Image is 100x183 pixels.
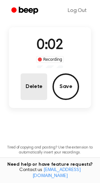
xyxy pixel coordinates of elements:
[61,3,93,19] a: Log Out
[33,168,81,178] a: [EMAIL_ADDRESS][DOMAIN_NAME]
[7,4,44,17] a: Beep
[21,73,47,100] button: Delete Audio Record
[36,56,64,63] div: Recording
[52,73,79,100] button: Save Audio Record
[37,39,63,52] span: 0:02
[4,167,96,179] span: Contact us
[5,145,95,155] p: Tired of copying and pasting? Use the extension to automatically insert your recordings.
